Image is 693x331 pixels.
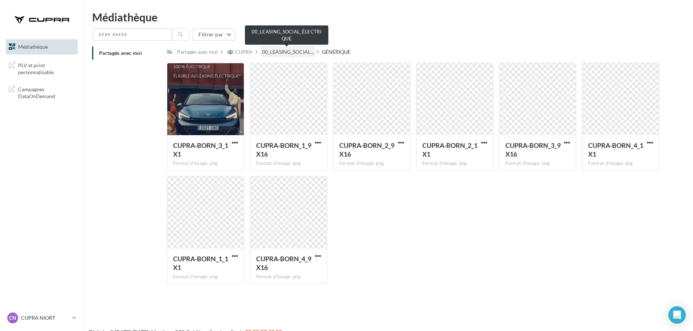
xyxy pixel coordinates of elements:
span: CUPRA-BORN_1_1X1 [173,255,228,271]
div: Open Intercom Messenger [668,306,686,324]
span: Campagnes DataOnDemand [18,84,75,100]
span: CUPRA-BORN_3_1X1 [173,141,228,158]
span: CN [9,314,16,322]
span: CUPRA-BORN_1_9X16 [256,141,311,158]
span: CUPRA-BORN_2_9X16 [339,141,394,158]
span: CUPRA-BORN_2_1X1 [422,141,477,158]
a: PLV et print personnalisable [4,57,79,79]
span: 00_LEASING_SOCIAL... [262,48,314,56]
div: Format d'image: png [422,160,487,167]
span: Médiathèque [18,44,48,50]
div: Format d'image: png [505,160,570,167]
span: PLV et print personnalisable [18,60,75,76]
div: Format d'image: png [173,160,238,167]
div: Partagés avec moi [177,48,218,56]
div: GÉNÉRIQUE [322,48,350,56]
span: CUPRA-BORN_4_9X16 [256,255,311,271]
a: Campagnes DataOnDemand [4,81,79,103]
div: Médiathèque [92,12,684,23]
div: CUPRA [235,48,253,56]
a: Médiathèque [4,39,79,55]
span: Partagés avec moi [99,50,142,56]
p: CUPRA NIORT [21,314,69,322]
span: CUPRA-BORN_4_1X1 [588,141,643,158]
div: Format d'image: png [256,160,321,167]
div: Format d'image: png [339,160,404,167]
a: CN CUPRA NIORT [6,311,78,325]
span: CUPRA-BORN_3_9X16 [505,141,561,158]
div: 00_LEASING_SOCIAL_ÉLECTRIQUE [245,25,328,45]
div: Format d'image: png [173,274,238,280]
button: Filtrer par [192,28,235,41]
div: Format d'image: png [588,160,653,167]
div: Format d'image: png [256,274,321,280]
